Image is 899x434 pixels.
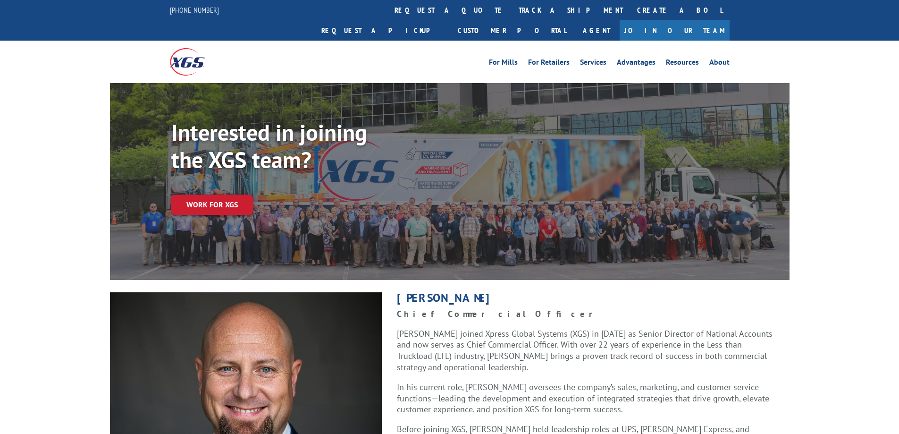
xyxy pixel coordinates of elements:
[528,59,570,69] a: For Retailers
[666,59,699,69] a: Resources
[580,59,606,69] a: Services
[171,121,454,148] h1: Interested in joining
[573,20,620,41] a: Agent
[620,20,730,41] a: Join Our Team
[171,148,454,176] h1: the XGS team?
[709,59,730,69] a: About
[489,59,518,69] a: For Mills
[451,20,573,41] a: Customer Portal
[617,59,655,69] a: Advantages
[397,382,769,415] span: In his current role, [PERSON_NAME] oversees the company’s sales, marketing, and customer service ...
[397,328,773,373] span: [PERSON_NAME] joined Xpress Global Systems (XGS) in [DATE] as Senior Director of National Account...
[314,20,451,41] a: Request a pickup
[397,308,606,319] strong: Chief Commercial Officer
[397,292,774,308] h1: [PERSON_NAME]
[171,195,253,215] a: Work for XGS
[170,5,219,15] a: [PHONE_NUMBER]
